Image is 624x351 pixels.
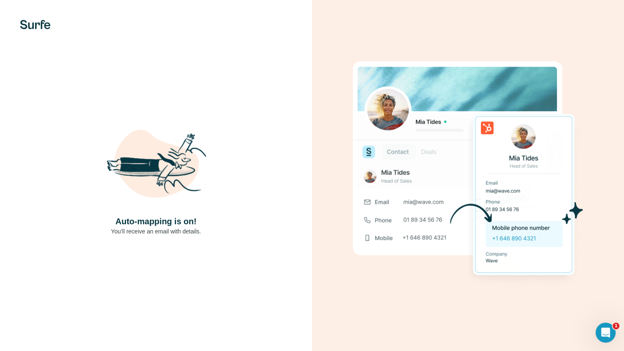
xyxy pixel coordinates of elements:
[596,323,616,343] iframe: Intercom live chat
[613,323,619,329] span: 1
[106,115,206,216] img: Shaka Illustration
[20,20,50,29] img: Surfe's logo
[353,61,583,289] img: Download Success
[111,227,201,236] p: You’ll receive an email with details.
[116,216,196,227] h4: Auto-mapping is on!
